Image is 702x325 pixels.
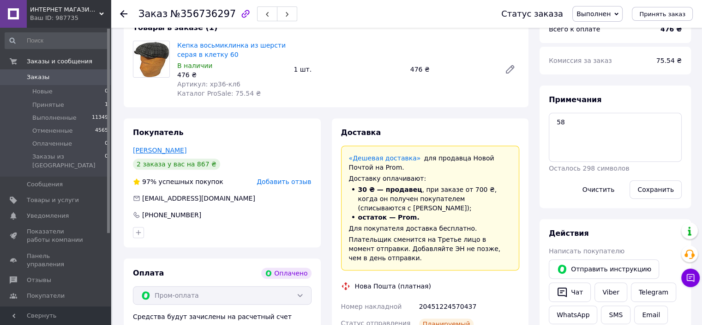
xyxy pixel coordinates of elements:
[630,180,682,199] button: Сохранить
[549,113,682,162] textarea: 58
[92,114,108,122] span: 11349
[177,80,240,88] span: Артикул: хр36-кл6
[341,128,381,137] span: Доставка
[32,87,53,96] span: Новые
[349,153,512,172] div: для продавца Новой Почтой на Prom.
[656,57,682,64] span: 75.54 ₴
[133,147,186,154] a: [PERSON_NAME]
[549,25,600,33] span: Всего к оплате
[27,196,79,204] span: Товары и услуги
[32,101,64,109] span: Принятые
[27,73,49,81] span: Заказы
[549,57,612,64] span: Комиссия за заказ
[501,9,563,18] div: Статус заказа
[575,180,623,199] button: Очистить
[290,63,406,76] div: 1 шт.
[27,212,69,220] span: Уведомления
[105,101,108,109] span: 1
[639,11,685,18] span: Принять заказ
[32,127,72,135] span: Отмененные
[27,57,92,66] span: Заказы и сообщения
[32,114,77,122] span: Выполненные
[138,8,168,19] span: Заказ
[30,14,111,22] div: Ваш ID: 987735
[349,174,512,183] div: Доставку оплачивают:
[133,269,164,277] span: Оплата
[358,186,422,193] span: 30 ₴ — продавец
[549,165,629,172] span: Осталось 298 символов
[549,229,589,238] span: Действия
[133,128,183,137] span: Покупатель
[634,306,668,324] button: Email
[105,153,108,169] span: 0
[358,214,420,221] span: остаток — Prom.
[501,60,519,79] a: Редактировать
[142,195,255,202] span: [EMAIL_ADDRESS][DOMAIN_NAME]
[133,41,169,77] img: Кепка восьмиклинка из шерсти серая в клетку 60
[133,159,220,170] div: 2 заказа у вас на 867 ₴
[349,154,421,162] a: «Дешевая доставка»
[576,10,611,18] span: Выполнен
[142,178,156,185] span: 97%
[105,140,108,148] span: 0
[549,259,659,279] button: Отправить инструкцию
[632,7,693,21] button: Принять заказ
[27,227,85,244] span: Показатели работы компании
[349,224,512,233] div: Для покупателя доставка бесплатно.
[27,276,51,284] span: Отзывы
[30,6,99,14] span: ИНТЕРНЕТ МАГАЗИН СТИЛЬ
[349,185,512,213] li: , при заказе от 700 ₴, когда он получен покупателем (списываются с [PERSON_NAME]);
[681,269,700,287] button: Чат с покупателем
[549,282,591,302] button: Чат
[261,268,311,279] div: Оплачено
[177,62,212,69] span: В наличии
[141,210,202,220] div: [PHONE_NUMBER]
[407,63,497,76] div: 476 ₴
[417,298,521,315] div: 20451224570437
[660,25,682,33] b: 476 ₴
[105,87,108,96] span: 0
[177,42,286,58] a: Кепка восьмиклинка из шерсти серая в клетку 60
[27,292,65,300] span: Покупатели
[549,247,624,255] span: Написать покупателю
[32,140,72,148] span: Оплаченные
[349,235,512,263] div: Плательщик сменится на Третье лицо в момент отправки. Добавляйте ЭН не позже, чем в день отправки.
[601,306,630,324] button: SMS
[257,178,311,185] span: Добавить отзыв
[177,90,261,97] span: Каталог ProSale: 75.54 ₴
[549,306,597,324] a: WhatsApp
[27,252,85,269] span: Панель управления
[353,282,433,291] div: Нова Пошта (платная)
[177,70,286,80] div: 476 ₴
[549,95,601,104] span: Примечания
[120,9,127,18] div: Вернуться назад
[133,177,223,186] div: успешных покупок
[631,282,676,302] a: Telegram
[5,32,109,49] input: Поиск
[27,180,63,189] span: Сообщения
[594,282,627,302] a: Viber
[32,153,105,169] span: Заказы из [GEOGRAPHIC_DATA]
[95,127,108,135] span: 4565
[341,303,402,310] span: Номер накладной
[170,8,236,19] span: №356736297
